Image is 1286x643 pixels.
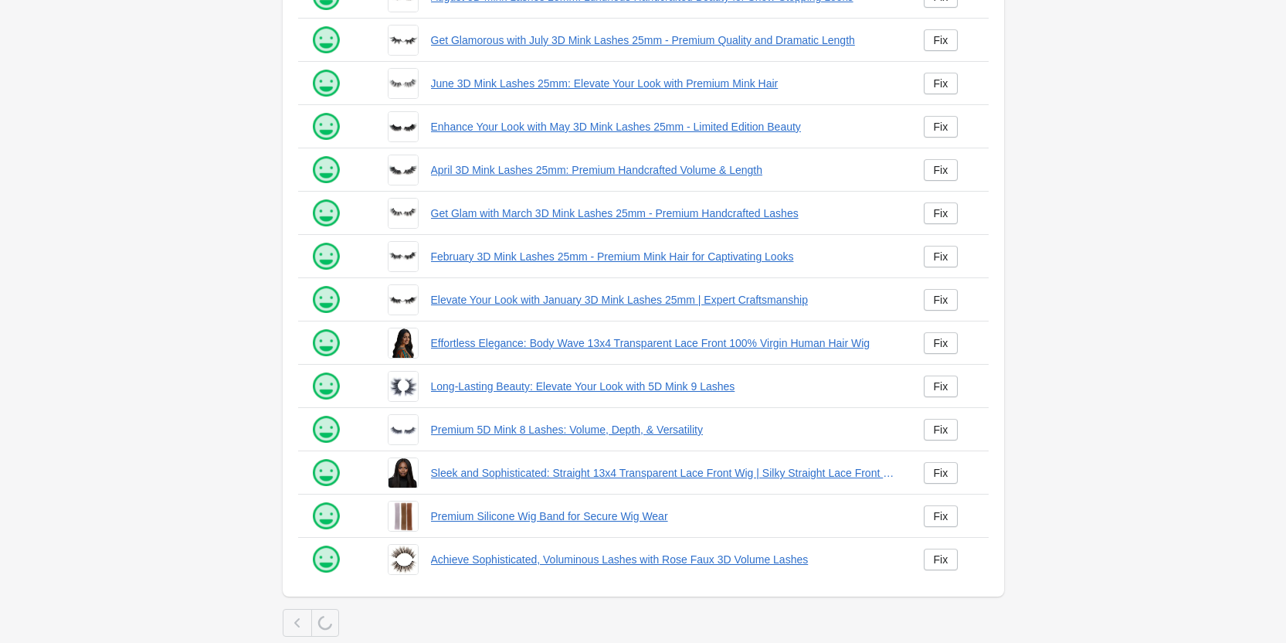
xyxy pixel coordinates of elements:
a: Elevate Your Look with January 3D Mink Lashes 25mm | Expert Craftsmanship [431,292,899,308]
a: Premium 5D Mink 8 Lashes: Volume, Depth, & Versatility [431,422,899,437]
div: Fix [934,337,948,349]
div: Fix [934,77,948,90]
div: Fix [934,553,948,566]
img: happy.png [310,371,341,402]
div: Fix [934,207,948,219]
img: happy.png [310,501,341,532]
img: happy.png [310,68,341,99]
a: February 3D Mink Lashes 25mm - Premium Mink Hair for Captivating Looks [431,249,899,264]
div: Fix [934,467,948,479]
div: Fix [934,380,948,393]
a: Fix [924,419,959,441]
a: Premium Silicone Wig Band for Secure Wig Wear [431,509,899,524]
a: Fix [924,505,959,527]
img: happy.png [310,328,341,359]
a: Fix [924,549,959,570]
a: Get Glam with March 3D Mink Lashes 25mm - Premium Handcrafted Lashes [431,206,899,221]
a: Fix [924,202,959,224]
img: happy.png [310,155,341,185]
div: Fix [934,121,948,133]
a: Enhance Your Look with May 3D Mink Lashes 25mm - Limited Edition Beauty [431,119,899,134]
a: Sleek and Sophisticated: Straight 13x4 Transparent Lace Front Wig | Silky Straight Lace Front Wig [431,465,899,481]
a: Fix [924,332,959,354]
a: Long-Lasting Beauty: Elevate Your Look with 5D Mink 9 Lashes [431,379,899,394]
a: Fix [924,289,959,311]
a: Fix [924,159,959,181]
a: Fix [924,462,959,484]
a: Fix [924,246,959,267]
a: Get Glamorous with July 3D Mink Lashes 25mm - Premium Quality and Dramatic Length [431,32,899,48]
a: June 3D Mink Lashes 25mm: Elevate Your Look with Premium Mink Hair [431,76,899,91]
a: Fix [924,73,959,94]
a: April 3D Mink Lashes 25mm: Premium Handcrafted Volume & Length [431,162,899,178]
div: Fix [934,424,948,436]
img: happy.png [310,241,341,272]
a: Fix [924,116,959,138]
div: Fix [934,510,948,522]
a: Achieve Sophisticated, Voluminous Lashes with Rose Faux 3D Volume Lashes [431,552,899,567]
img: happy.png [310,414,341,445]
div: Fix [934,294,948,306]
a: Fix [924,29,959,51]
div: Fix [934,164,948,176]
img: happy.png [310,25,341,56]
img: happy.png [310,111,341,142]
img: happy.png [310,284,341,315]
a: Fix [924,376,959,397]
img: happy.png [310,198,341,229]
img: happy.png [310,544,341,575]
img: happy.png [310,458,341,488]
div: Fix [934,34,948,46]
div: Fix [934,250,948,263]
a: Effortless Elegance: Body Wave 13x4 Transparent Lace Front 100% Virgin Human Hair Wig [431,335,899,351]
